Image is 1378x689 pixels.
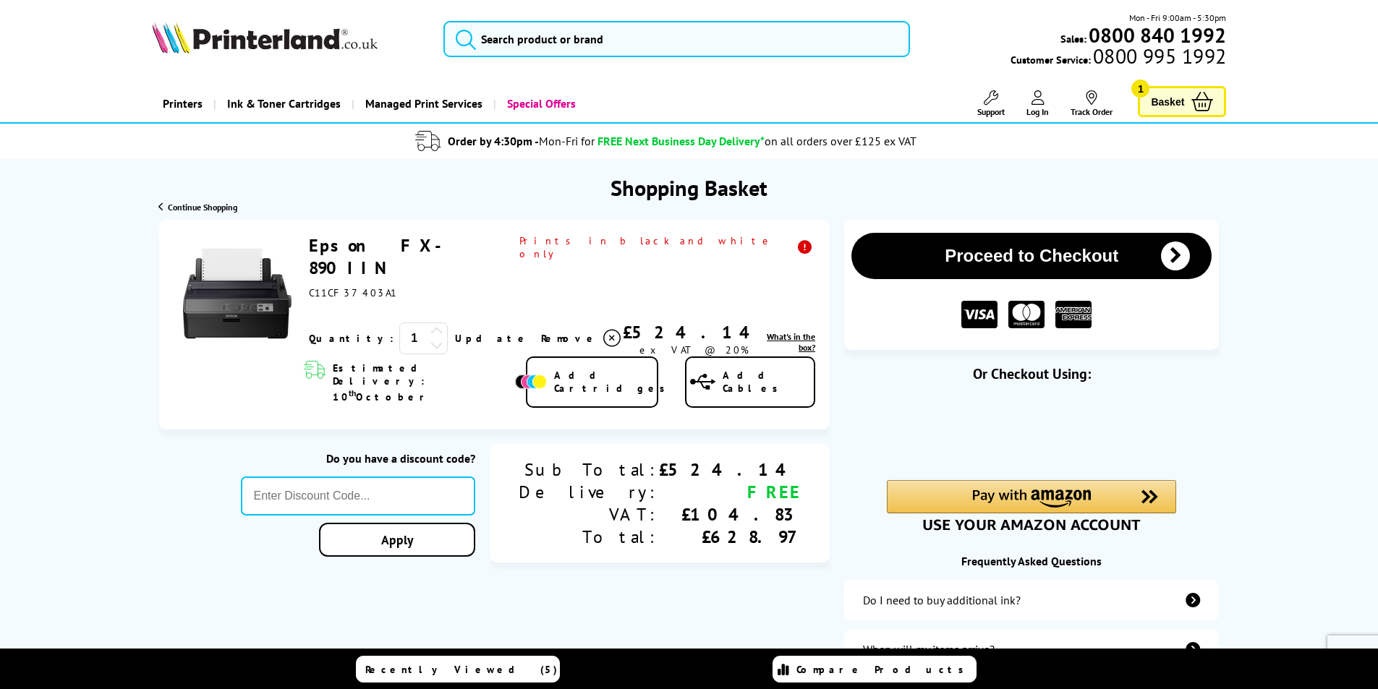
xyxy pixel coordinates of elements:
[443,21,910,57] input: Search product or brand
[1060,32,1086,46] span: Sales:
[118,129,1215,154] li: modal_delivery
[152,22,378,54] img: Printerland Logo
[977,106,1005,117] span: Support
[961,301,998,329] img: VISA
[515,375,547,389] img: Add Cartridges
[1086,28,1226,42] a: 0800 840 1992
[597,134,765,148] span: FREE Next Business Day Delivery*
[611,174,767,202] h1: Shopping Basket
[152,22,426,56] a: Printerland Logo
[1129,11,1226,25] span: Mon - Fri 9:00am - 5:30pm
[519,526,659,548] div: Total:
[152,85,213,122] a: Printers
[309,286,397,299] span: C11CF37403A1
[1008,301,1045,329] img: MASTER CARD
[519,503,659,526] div: VAT:
[887,406,1176,455] iframe: PayPal
[352,85,493,122] a: Managed Print Services
[977,90,1005,117] a: Support
[796,663,971,676] span: Compare Products
[213,85,352,122] a: Ink & Toner Cartridges
[1026,90,1049,117] a: Log In
[623,321,765,343] div: £524.14
[309,234,458,279] a: Epson FX-890IIN
[1011,49,1226,67] span: Customer Service:
[455,332,529,345] a: Update
[158,202,237,213] a: Continue Shopping
[349,388,356,398] sup: th
[168,202,237,213] span: Continue Shopping
[227,85,341,122] span: Ink & Toner Cartridges
[773,656,977,682] a: Compare Products
[1151,92,1184,111] span: Basket
[319,523,475,557] a: Apply
[767,331,815,353] span: What's in the box?
[539,134,595,148] span: Mon-Fri for
[844,580,1219,620] a: additional-ink
[765,331,815,353] a: lnk_inthebox
[241,476,476,515] input: Enter Discount Code...
[1131,80,1149,98] span: 1
[541,332,598,345] span: Remove
[844,364,1219,383] div: Or Checkout Using:
[887,480,1176,531] div: Amazon Pay - Use your Amazon account
[365,663,558,676] span: Recently Viewed (5)
[241,451,476,466] div: Do you have a discount code?
[1026,106,1049,117] span: Log In
[863,593,1021,607] div: Do I need to buy additional ink?
[519,234,815,260] span: Prints in black and white only
[659,458,801,481] div: £524.14
[1138,86,1226,117] a: Basket 1
[723,369,814,395] span: Add Cables
[1071,90,1113,117] a: Track Order
[309,332,394,345] span: Quantity:
[765,134,916,148] div: on all orders over £125 ex VAT
[183,239,292,348] img: Epson FX-890IIN
[1055,301,1092,329] img: American Express
[844,554,1219,568] div: Frequently Asked Questions
[333,361,511,403] span: Estimated Delivery: 10 October
[356,656,560,682] a: Recently Viewed (5)
[851,233,1212,279] button: Proceed to Checkout
[659,526,801,548] div: £628.97
[541,328,623,349] a: Delete item from your basket
[448,134,595,148] span: Order by 4:30pm -
[1089,22,1226,48] b: 0800 840 1992
[844,629,1219,669] a: items-arrive
[659,481,801,503] div: FREE
[863,642,995,656] div: When will my items arrive?
[639,343,749,356] span: ex VAT @ 20%
[493,85,587,122] a: Special Offers
[554,369,673,395] span: Add Cartridges
[1091,49,1226,63] span: 0800 995 1992
[659,503,801,526] div: £104.83
[519,458,659,481] div: Sub Total:
[519,481,659,503] div: Delivery:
